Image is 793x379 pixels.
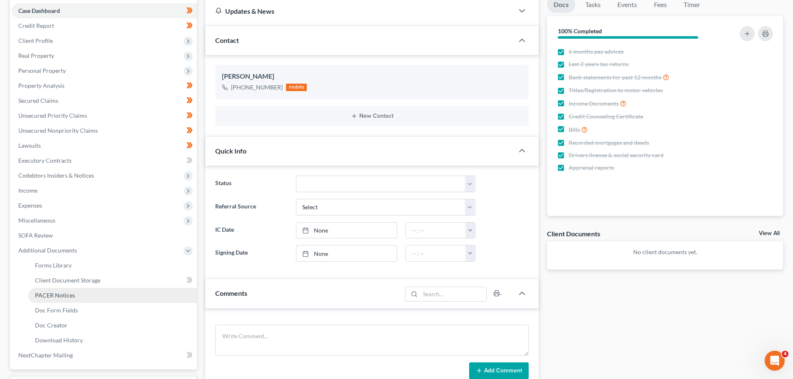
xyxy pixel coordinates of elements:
div: mobile [286,84,307,91]
input: Search... [420,287,487,301]
input: -- : -- [406,223,466,238]
span: Bills [569,126,580,134]
span: Lawsuits [18,142,41,149]
span: Unsecured Priority Claims [18,112,87,119]
span: Forms Library [35,262,72,269]
a: View All [759,230,780,236]
span: Drivers license & social security card [569,151,664,159]
a: SOFA Review [12,228,197,243]
span: Codebtors Insiders & Notices [18,172,94,179]
a: None [296,245,397,261]
a: Doc Form Fields [28,303,197,318]
a: Forms Library [28,258,197,273]
a: Executory Contracts [12,153,197,168]
span: Contact [215,36,239,44]
div: Client Documents [547,229,600,238]
p: No client documents yet. [554,248,776,256]
span: Client Profile [18,37,53,44]
a: NextChapter Mailing [12,348,197,363]
div: Updates & News [215,7,504,15]
a: Property Analysis [12,78,197,93]
span: Titles/Registration to motor vehicles [569,86,663,94]
span: Recorded mortgages and deeds [569,139,649,147]
span: Credit Report [18,22,54,29]
span: Credit Counseling Certificate [569,112,643,121]
span: Real Property [18,52,54,59]
span: Executory Contracts [18,157,72,164]
a: Unsecured Priority Claims [12,108,197,123]
label: IC Date [211,222,291,239]
div: [PERSON_NAME] [222,72,522,82]
a: Doc Creator [28,318,197,333]
span: Doc Creator [35,322,67,329]
a: Download History [28,333,197,348]
span: PACER Notices [35,292,75,299]
span: Comments [215,289,247,297]
a: Case Dashboard [12,3,197,18]
iframe: Intercom live chat [765,351,785,371]
span: Personal Property [18,67,66,74]
span: Doc Form Fields [35,307,78,314]
label: Referral Source [211,199,291,216]
a: Secured Claims [12,93,197,108]
span: Bank statements for past 12 months [569,73,661,82]
span: Last 2 years tax returns [569,60,629,68]
span: Miscellaneous [18,217,55,224]
span: NextChapter Mailing [18,352,73,359]
strong: 100% Completed [558,27,602,35]
span: Property Analysis [18,82,65,89]
a: Lawsuits [12,138,197,153]
span: 6 months pay advices [569,47,624,56]
span: Secured Claims [18,97,58,104]
input: -- : -- [406,245,466,261]
a: PACER Notices [28,288,197,303]
span: Download History [35,337,83,344]
span: Expenses [18,202,42,209]
span: 4 [782,351,788,357]
label: Status [211,176,291,192]
span: Income [18,187,37,194]
span: Unsecured Nonpriority Claims [18,127,98,134]
a: Client Document Storage [28,273,197,288]
a: None [296,223,397,238]
button: New Contact [222,113,522,119]
label: Signing Date [211,245,291,262]
a: Credit Report [12,18,197,33]
span: Client Document Storage [35,277,100,284]
span: Quick Info [215,147,246,155]
span: Income Documents [569,99,619,108]
span: SOFA Review [18,232,53,239]
span: Appraisal reports [569,163,614,172]
div: [PHONE_NUMBER] [231,83,283,92]
span: Additional Documents [18,247,77,254]
span: Case Dashboard [18,7,60,14]
a: Unsecured Nonpriority Claims [12,123,197,138]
